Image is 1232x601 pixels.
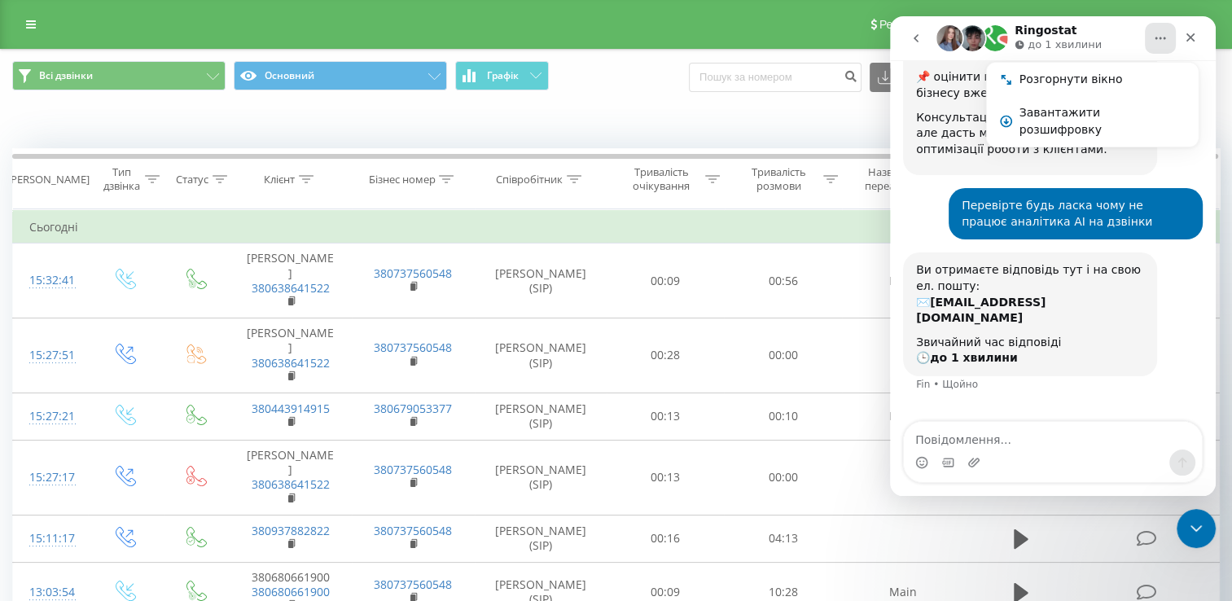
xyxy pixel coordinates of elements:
div: Статус [176,173,208,186]
div: 15:27:51 [29,340,72,371]
div: Співробітник [496,173,563,186]
a: 380680661900 [252,584,330,599]
span: Всі дзвінки [39,69,93,82]
div: Тривалість розмови [739,165,819,193]
td: Main [842,393,964,440]
td: 00:56 [724,243,842,318]
a: 380737560548 [374,340,452,355]
div: [PERSON_NAME] [7,173,90,186]
input: Пошук за номером [689,63,862,92]
a: 380679053377 [374,401,452,416]
td: Main [842,243,964,318]
div: 15:27:21 [29,401,72,432]
iframe: Intercom live chat [1177,509,1216,548]
a: 380737560548 [374,462,452,477]
a: 380638641522 [252,355,330,371]
td: 00:00 [724,441,842,515]
td: Сьогодні [13,211,1220,243]
td: 00:16 [607,515,725,562]
a: 380443914915 [252,401,330,416]
td: 00:00 [724,318,842,393]
div: Тривалість очікування [621,165,702,193]
td: [PERSON_NAME] (SIP) [475,441,607,515]
button: Основний [234,61,447,90]
td: 00:13 [607,441,725,515]
button: Всі дзвінки [12,61,226,90]
td: [PERSON_NAME] [230,441,352,515]
td: [PERSON_NAME] [230,318,352,393]
div: Клієнт [264,173,295,186]
a: 380937882822 [252,523,330,538]
td: [PERSON_NAME] (SIP) [475,515,607,562]
td: [PERSON_NAME] (SIP) [475,393,607,440]
a: 380638641522 [252,476,330,492]
div: Бізнес номер [368,173,435,186]
div: 15:32:41 [29,265,72,296]
td: [PERSON_NAME] (SIP) [475,318,607,393]
button: Експорт [870,63,958,92]
span: Реферальна програма [879,18,999,31]
div: 15:11:17 [29,523,72,555]
td: 00:09 [607,243,725,318]
a: 380638641522 [252,280,330,296]
button: Графік [455,61,549,90]
div: 15:27:17 [29,462,72,494]
div: Тип дзвінка [103,165,141,193]
span: Графік [487,70,519,81]
td: 00:13 [607,393,725,440]
td: [PERSON_NAME] [230,243,352,318]
td: 00:28 [607,318,725,393]
a: 380737560548 [374,523,452,538]
iframe: Intercom live chat [890,16,1216,496]
a: 380737560548 [374,265,452,281]
div: Назва схеми переадресації [857,165,942,193]
td: 00:10 [724,393,842,440]
a: 380737560548 [374,577,452,592]
td: [PERSON_NAME] (SIP) [475,243,607,318]
td: 04:13 [724,515,842,562]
